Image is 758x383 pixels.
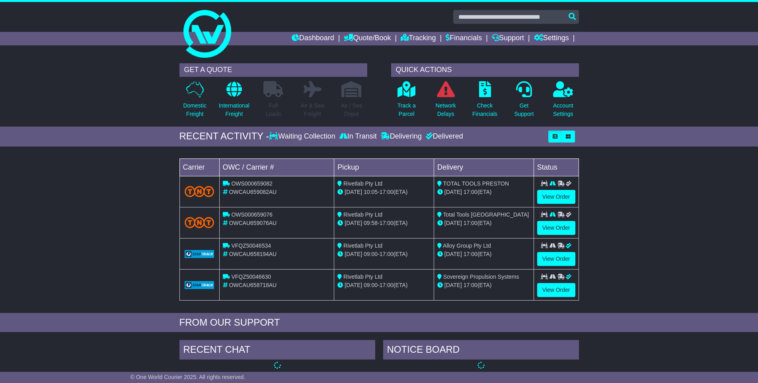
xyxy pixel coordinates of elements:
[345,251,362,257] span: [DATE]
[183,81,207,123] a: DomesticFreight
[398,102,416,118] p: Track a Parcel
[269,132,337,141] div: Waiting Collection
[537,221,575,235] a: View Order
[434,158,534,176] td: Delivery
[345,282,362,288] span: [DATE]
[379,132,424,141] div: Delivering
[218,81,250,123] a: InternationalFreight
[345,220,362,226] span: [DATE]
[344,32,391,45] a: Quote/Book
[464,251,477,257] span: 17:00
[364,282,378,288] span: 09:00
[337,219,431,227] div: - (ETA)
[435,81,456,123] a: NetworkDelays
[537,190,575,204] a: View Order
[472,102,497,118] p: Check Financials
[343,274,382,280] span: Rivetlab Pty Ltd
[464,282,477,288] span: 17:00
[179,158,219,176] td: Carrier
[444,220,462,226] span: [DATE]
[401,32,436,45] a: Tracking
[443,211,529,218] span: Total Tools [GEOGRAPHIC_DATA]
[553,102,573,118] p: Account Settings
[435,102,456,118] p: Network Delays
[446,32,482,45] a: Financials
[534,158,579,176] td: Status
[185,250,214,258] img: GetCarrierServiceLogo
[534,32,569,45] a: Settings
[292,32,334,45] a: Dashboard
[380,220,394,226] span: 17:00
[444,251,462,257] span: [DATE]
[185,186,214,197] img: TNT_Domestic.png
[131,374,246,380] span: © One World Courier 2025. All rights reserved.
[383,340,579,362] div: NOTICE BOARD
[345,189,362,195] span: [DATE]
[364,220,378,226] span: 09:58
[185,281,214,289] img: GetCarrierServiceLogo
[537,283,575,297] a: View Order
[391,63,579,77] div: QUICK ACTIONS
[179,131,269,142] div: RECENT ACTIVITY -
[444,282,462,288] span: [DATE]
[343,211,382,218] span: Rivetlab Pty Ltd
[183,102,206,118] p: Domestic Freight
[464,189,477,195] span: 17:00
[231,211,273,218] span: OWS000659076
[341,102,362,118] p: Air / Sea Depot
[514,81,534,123] a: GetSupport
[380,282,394,288] span: 17:00
[229,251,277,257] span: OWCAU658194AU
[537,252,575,266] a: View Order
[437,219,530,227] div: (ETA)
[337,188,431,196] div: - (ETA)
[229,282,277,288] span: OWCAU658718AU
[437,281,530,289] div: (ETA)
[263,102,283,118] p: Full Loads
[437,188,530,196] div: (ETA)
[397,81,416,123] a: Track aParcel
[380,189,394,195] span: 17:00
[185,217,214,228] img: TNT_Domestic.png
[231,274,271,280] span: VFQZ50046630
[437,250,530,258] div: (ETA)
[337,132,379,141] div: In Transit
[179,63,367,77] div: GET A QUOTE
[334,158,434,176] td: Pickup
[231,242,271,249] span: VFQZ50046534
[219,158,334,176] td: OWC / Carrier #
[443,180,509,187] span: TOTAL TOOLS PRESTON
[364,189,378,195] span: 10:05
[337,250,431,258] div: - (ETA)
[380,251,394,257] span: 17:00
[553,81,574,123] a: AccountSettings
[179,340,375,362] div: RECENT CHAT
[219,102,249,118] p: International Freight
[301,102,324,118] p: Air & Sea Freight
[337,281,431,289] div: - (ETA)
[472,81,498,123] a: CheckFinancials
[229,189,277,195] span: OWCAU659082AU
[179,317,579,328] div: FROM OUR SUPPORT
[444,189,462,195] span: [DATE]
[343,242,382,249] span: Rivetlab Pty Ltd
[343,180,382,187] span: Rivetlab Pty Ltd
[424,132,463,141] div: Delivered
[514,102,534,118] p: Get Support
[492,32,524,45] a: Support
[364,251,378,257] span: 09:00
[229,220,277,226] span: OWCAU659076AU
[443,274,519,280] span: Sovereign Propulsion Systems
[231,180,273,187] span: OWS000659082
[464,220,477,226] span: 17:00
[443,242,491,249] span: Alloy Group Pty Ltd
